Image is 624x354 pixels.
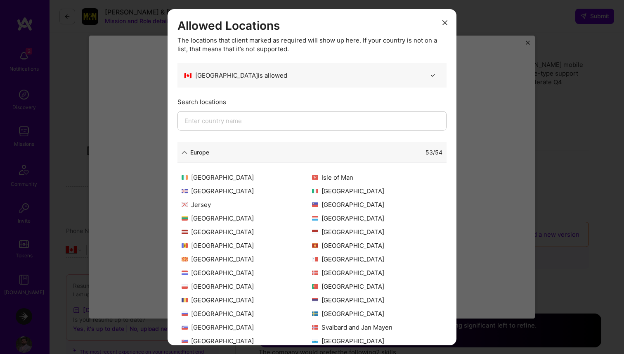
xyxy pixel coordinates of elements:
[190,148,209,157] div: Europe
[182,228,312,236] div: [GEOGRAPHIC_DATA]
[312,228,442,236] div: [GEOGRAPHIC_DATA]
[182,230,188,234] img: Latvia
[312,216,318,221] img: Luxembourg
[182,339,188,343] img: Slovakia
[442,20,447,25] i: icon Close
[312,271,318,275] img: Norway
[182,268,312,277] div: [GEOGRAPHIC_DATA]
[182,243,188,248] img: Moldova
[177,111,447,131] input: Enter country name
[177,19,447,33] h3: Allowed Locations
[430,72,436,78] i: icon CheckBlack
[312,298,318,302] img: Serbia
[182,150,187,155] i: icon ArrowDown
[177,97,447,106] div: Search locations
[182,284,188,289] img: Poland
[182,298,188,302] img: Romania
[168,9,456,345] div: modal
[182,337,312,345] div: [GEOGRAPHIC_DATA]
[312,214,442,223] div: [GEOGRAPHIC_DATA]
[312,230,318,234] img: Monaco
[182,202,188,207] img: Jersey
[182,309,312,318] div: [GEOGRAPHIC_DATA]
[312,282,442,291] div: [GEOGRAPHIC_DATA]
[312,284,318,289] img: Portugal
[182,311,188,316] img: Russia
[182,241,312,250] div: [GEOGRAPHIC_DATA]
[312,173,442,182] div: Isle of Man
[312,200,442,209] div: [GEOGRAPHIC_DATA]
[182,323,312,332] div: [GEOGRAPHIC_DATA]
[182,296,312,304] div: [GEOGRAPHIC_DATA]
[177,36,447,53] div: The locations that client marked as required will show up here. If your country is not on a list,...
[312,323,442,332] div: Svalbard and Jan Mayen
[182,325,188,330] img: Slovenia
[182,175,188,180] img: Ireland
[312,255,442,264] div: [GEOGRAPHIC_DATA]
[312,257,318,261] img: Malta
[182,216,188,221] img: Lithuania
[312,309,442,318] div: [GEOGRAPHIC_DATA]
[312,311,318,316] img: Sweden
[184,71,192,80] span: 🇨🇦
[182,255,312,264] div: [GEOGRAPHIC_DATA]
[182,271,188,275] img: Netherlands
[312,189,318,193] img: Italy
[312,187,442,195] div: [GEOGRAPHIC_DATA]
[425,148,442,157] div: 53 / 54
[312,325,318,330] img: Svalbard and Jan Mayen
[312,337,442,345] div: [GEOGRAPHIC_DATA]
[182,257,188,261] img: North Macedonia
[182,189,188,193] img: Iceland
[182,200,312,209] div: Jersey
[312,241,442,250] div: [GEOGRAPHIC_DATA]
[312,243,318,248] img: Montenegro
[312,339,318,343] img: San Marino
[312,296,442,304] div: [GEOGRAPHIC_DATA]
[184,71,287,80] div: [GEOGRAPHIC_DATA] is allowed
[182,282,312,291] div: [GEOGRAPHIC_DATA]
[312,268,442,277] div: [GEOGRAPHIC_DATA]
[182,214,312,223] div: [GEOGRAPHIC_DATA]
[182,187,312,195] div: [GEOGRAPHIC_DATA]
[312,202,318,207] img: Liechtenstein
[182,173,312,182] div: [GEOGRAPHIC_DATA]
[312,175,318,180] img: Isle of Man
